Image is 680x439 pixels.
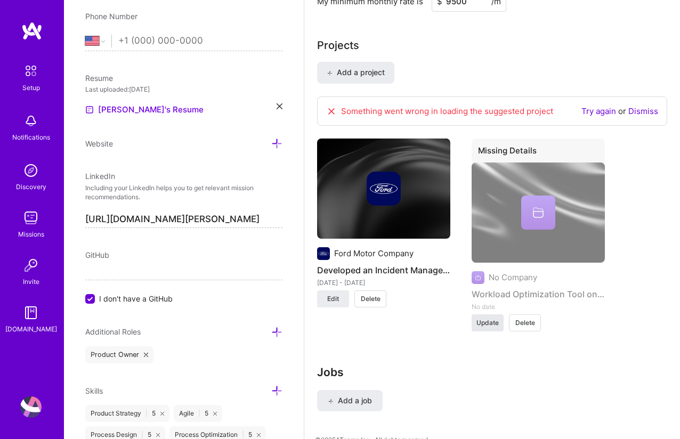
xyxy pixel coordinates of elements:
[85,405,169,422] div: Product Strategy 5
[23,276,39,287] div: Invite
[581,106,616,116] a: Try again
[85,103,204,116] a: [PERSON_NAME]'s Resume
[18,229,44,240] div: Missions
[5,323,57,335] div: [DOMAIN_NAME]
[509,314,541,331] button: Delete
[85,250,109,259] span: GitHub
[257,433,261,437] i: icon Close
[317,390,383,411] button: Add a job
[472,314,504,331] button: Update
[328,399,334,404] i: icon PlusBlack
[472,139,605,167] div: Missing Details
[515,318,535,328] span: Delete
[361,294,381,304] span: Delete
[16,181,46,192] div: Discovery
[99,293,173,304] span: I don't have a GitHub
[141,430,143,439] span: |
[21,21,43,40] img: logo
[18,396,44,418] a: User Avatar
[85,386,103,395] span: Skills
[367,172,401,206] img: Company logo
[317,277,450,288] div: [DATE] - [DATE]
[213,412,217,416] i: icon Close
[20,302,42,323] img: guide book
[145,409,148,418] span: |
[85,139,113,148] span: Website
[12,132,50,143] div: Notifications
[327,70,333,76] i: icon PlusBlack
[85,12,137,21] span: Phone Number
[20,160,42,181] img: discovery
[144,353,148,357] i: icon Close
[317,365,645,379] h3: Jobs
[317,247,330,260] img: Company logo
[317,290,349,307] button: Edit
[20,255,42,276] img: Invite
[277,103,282,109] i: icon Close
[334,248,414,259] div: Ford Motor Company
[20,207,42,229] img: teamwork
[628,106,658,116] a: Dismiss
[85,172,115,181] span: LinkedIn
[85,327,141,336] span: Additional Roles
[327,67,385,78] span: Add a project
[328,395,372,406] span: Add a job
[326,105,553,117] div: Something went wrong in loading the suggested project
[160,412,164,416] i: icon Close
[118,26,282,56] input: +1 (000) 000-0000
[326,106,337,117] i: icon SlimRedX
[174,405,222,422] div: Agile 5
[317,263,450,277] h4: Developed an Incident Management Tool for a Site Reliability Engineering (SRE) Team
[85,74,113,83] span: Resume
[354,290,386,307] button: Delete
[20,60,42,82] img: setup
[20,396,42,418] img: User Avatar
[85,346,153,363] div: Product Owner
[327,294,339,304] span: Edit
[317,62,394,83] button: Add a project
[581,105,658,117] div: or
[476,318,499,328] span: Update
[198,409,200,418] span: |
[317,139,450,239] img: cover
[85,84,282,95] div: Last uploaded: [DATE]
[85,105,94,114] img: Resume
[20,110,42,132] img: bell
[85,184,282,202] p: Including your LinkedIn helps you to get relevant mission recommendations.
[242,430,244,439] span: |
[156,433,160,437] i: icon Close
[22,82,40,93] div: Setup
[317,37,359,53] div: Projects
